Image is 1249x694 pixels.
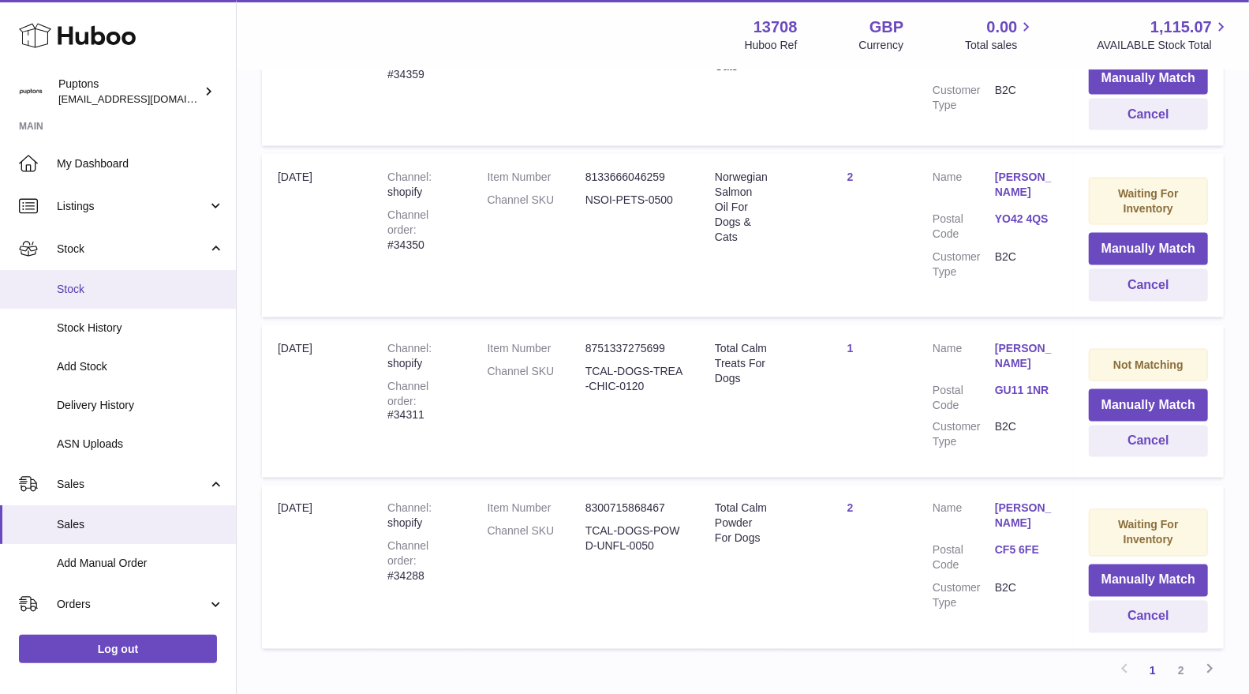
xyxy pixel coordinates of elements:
strong: Channel order [387,380,428,407]
div: Norwegian Salmon Oil For Dogs & Cats [715,170,768,244]
dd: 8133666046259 [585,170,683,185]
div: #34350 [387,208,455,253]
img: hello@puptons.com [19,80,43,103]
button: Cancel [1089,99,1208,131]
button: Manually Match [1089,565,1208,597]
button: Manually Match [1089,62,1208,95]
td: [DATE] [262,325,372,478]
a: 1,115.07 AVAILABLE Stock Total [1097,17,1230,53]
td: [DATE] [262,154,372,317]
span: Orders [57,597,208,612]
strong: Channel order [387,208,428,236]
strong: Channel [387,171,432,183]
a: 1 [847,342,854,355]
dt: Name [933,170,995,204]
dt: Channel SKU [488,193,585,208]
span: Stock History [57,321,224,336]
div: #34288 [387,539,455,584]
a: [PERSON_NAME] [995,170,1057,200]
dd: 8751337275699 [585,341,683,356]
td: [DATE] [262,486,372,648]
div: Currency [859,38,904,53]
div: Total Calm Powder For Dogs [715,501,768,546]
dt: Postal Code [933,543,995,573]
button: Cancel [1089,601,1208,633]
span: Stock [57,282,224,297]
dt: Postal Code [933,383,995,413]
div: shopify [387,341,455,371]
span: 1,115.07 [1150,17,1212,38]
div: Total Calm Treats For Dogs [715,341,768,386]
dt: Item Number [488,170,585,185]
span: [EMAIL_ADDRESS][DOMAIN_NAME] [58,92,232,105]
button: Manually Match [1089,233,1208,265]
strong: Channel order [387,540,428,568]
a: [PERSON_NAME] [995,341,1057,371]
a: 1 [1139,657,1167,685]
dd: NSOI-PETS-0500 [585,193,683,208]
a: 2 [1167,657,1195,685]
strong: GBP [869,17,903,38]
dt: Customer Type [933,581,995,611]
div: shopify [387,170,455,200]
strong: Channel [387,502,432,515]
dt: Name [933,341,995,375]
span: Total sales [965,38,1035,53]
button: Cancel [1089,269,1208,302]
span: Listings [57,199,208,214]
dt: Channel SKU [488,364,585,394]
button: Manually Match [1089,389,1208,422]
strong: Waiting For Inventory [1118,519,1178,546]
a: 0.00 Total sales [965,17,1035,53]
a: 2 [847,171,854,183]
a: [PERSON_NAME] [995,501,1057,531]
dd: B2C [995,249,1057,279]
span: Delivery History [57,398,224,413]
span: Sales [57,477,208,492]
span: ASN Uploads [57,437,224,452]
span: AVAILABLE Stock Total [1097,38,1230,53]
dd: B2C [995,83,1057,113]
a: Log out [19,635,217,663]
a: 2 [847,502,854,515]
strong: Waiting For Inventory [1118,187,1178,215]
dd: B2C [995,581,1057,611]
dd: 8300715868467 [585,501,683,516]
span: Add Manual Order [57,556,224,571]
div: #34311 [387,379,455,424]
strong: Not Matching [1113,358,1184,371]
button: Cancel [1089,426,1208,458]
strong: Channel [387,342,432,355]
a: YO42 4QS [995,212,1057,227]
span: My Dashboard [57,156,224,171]
dd: TCAL-DOGS-POWD-UNFL-0050 [585,524,683,554]
strong: 13708 [754,17,798,38]
dt: Customer Type [933,83,995,113]
dt: Item Number [488,341,585,356]
dt: Customer Type [933,249,995,279]
dt: Item Number [488,501,585,516]
a: GU11 1NR [995,383,1057,398]
a: CF5 6FE [995,543,1057,558]
div: shopify [387,501,455,531]
span: Sales [57,517,224,532]
div: Puptons [58,77,200,107]
dd: TCAL-DOGS-TREA-CHIC-0120 [585,364,683,394]
dt: Name [933,501,995,535]
span: 0.00 [987,17,1018,38]
dt: Customer Type [933,420,995,450]
span: Stock [57,242,208,257]
div: Huboo Ref [745,38,798,53]
dt: Postal Code [933,212,995,242]
dt: Channel SKU [488,524,585,554]
span: Add Stock [57,359,224,374]
dd: B2C [995,420,1057,450]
